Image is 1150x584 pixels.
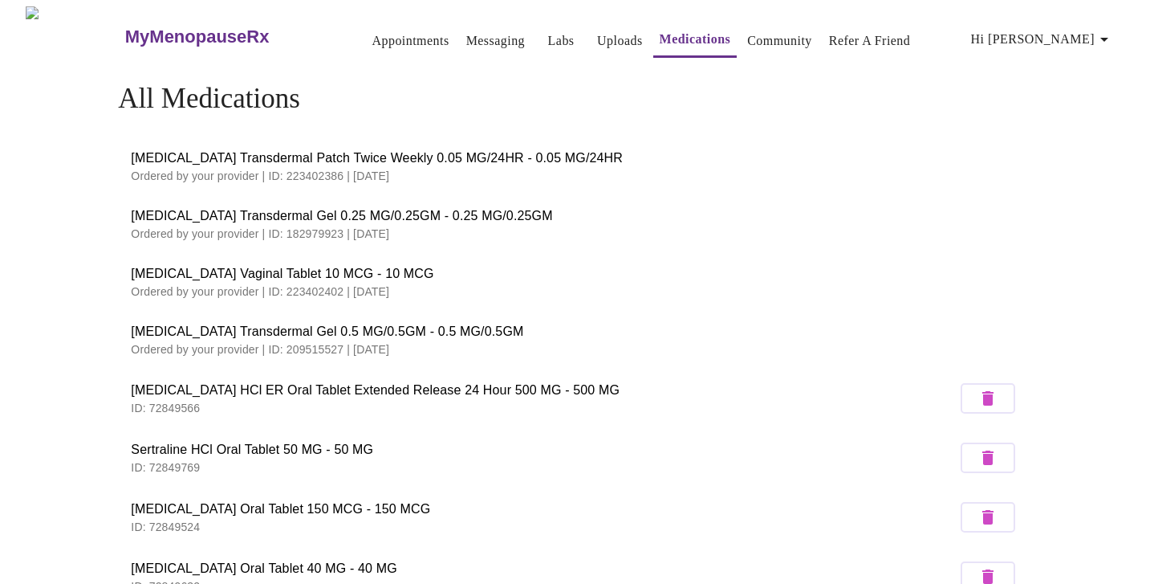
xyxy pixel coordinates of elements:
button: Uploads [591,25,649,57]
p: ID: 72849566 [131,400,956,416]
span: [MEDICAL_DATA] Oral Tablet 40 MG - 40 MG [131,559,956,578]
a: Appointments [372,30,449,52]
img: MyMenopauseRx Logo [26,6,123,67]
a: MyMenopauseRx [123,9,333,65]
span: [MEDICAL_DATA] Oral Tablet 150 MCG - 150 MCG [131,500,956,519]
button: Hi [PERSON_NAME] [965,23,1120,55]
span: [MEDICAL_DATA] Transdermal Patch Twice Weekly 0.05 MG/24HR - 0.05 MG/24HR [131,149,1018,168]
h4: All Medications [118,83,1031,115]
a: Medications [660,28,731,51]
a: Messaging [466,30,525,52]
a: Community [747,30,812,52]
span: [MEDICAL_DATA] Transdermal Gel 0.25 MG/0.25GM - 0.25 MG/0.25GM [131,206,1018,226]
p: Ordered by your provider | ID: 223402386 | [DATE] [131,168,1018,184]
span: [MEDICAL_DATA] Vaginal Tablet 10 MCG - 10 MCG [131,264,1018,284]
h3: MyMenopauseRx [125,27,270,47]
span: [MEDICAL_DATA] HCl ER Oral Tablet Extended Release 24 Hour 500 MG - 500 MG [131,381,956,400]
p: Ordered by your provider | ID: 223402402 | [DATE] [131,284,1018,300]
button: Appointments [365,25,455,57]
button: Messaging [460,25,531,57]
button: Labs [535,25,587,57]
a: Refer a Friend [829,30,911,52]
a: Uploads [597,30,643,52]
button: Refer a Friend [823,25,917,57]
span: Hi [PERSON_NAME] [971,28,1114,51]
p: ID: 72849769 [131,459,956,476]
p: ID: 72849524 [131,519,956,535]
p: Ordered by your provider | ID: 182979923 | [DATE] [131,226,1018,242]
a: Labs [548,30,575,52]
button: Medications [653,23,738,58]
span: Sertraline HCl Oral Tablet 50 MG - 50 MG [131,440,956,459]
button: Community [741,25,819,57]
p: Ordered by your provider | ID: 209515527 | [DATE] [131,341,1018,357]
span: [MEDICAL_DATA] Transdermal Gel 0.5 MG/0.5GM - 0.5 MG/0.5GM [131,322,1018,341]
